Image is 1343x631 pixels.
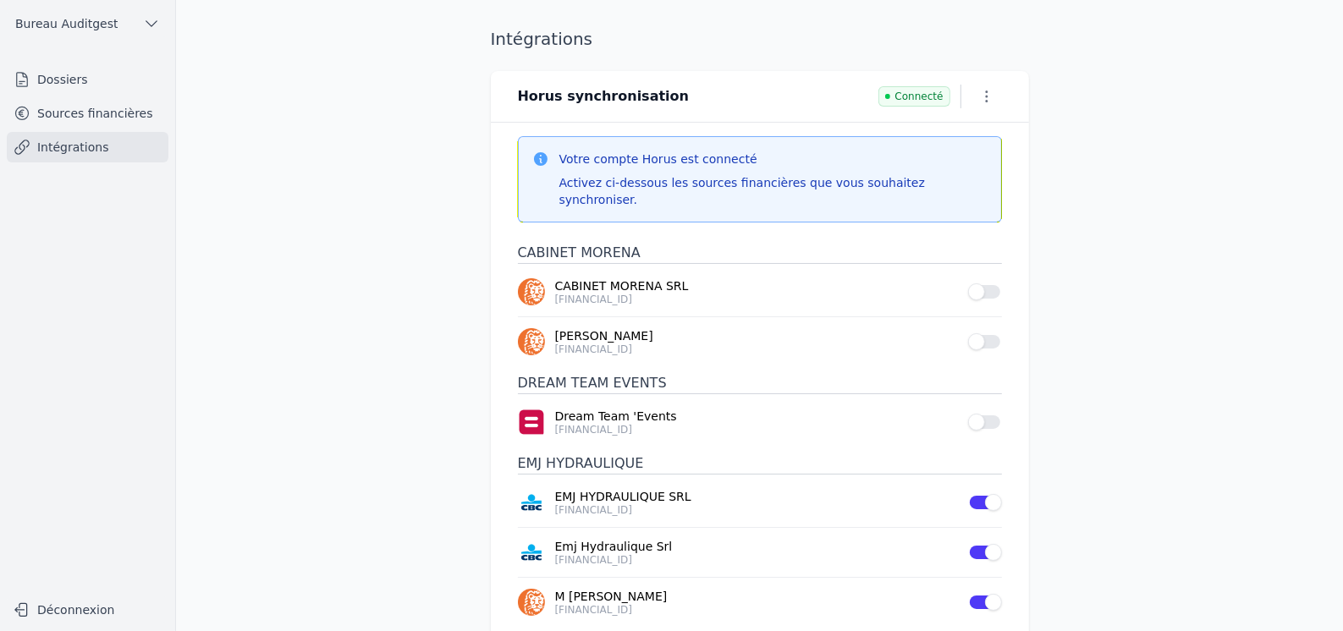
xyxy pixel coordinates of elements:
[518,409,545,436] img: belfius.png
[7,64,168,95] a: Dossiers
[491,27,593,51] h1: Intégrations
[518,278,545,305] img: ing.png
[555,538,958,555] a: Emj Hydraulique Srl
[555,553,958,567] p: [FINANCIAL_ID]
[518,453,1002,475] h3: EMJ HYDRAULIQUE
[555,343,958,356] p: [FINANCIAL_ID]
[7,132,168,162] a: Intégrations
[559,174,988,208] div: Activez ci-dessous les sources financières que vous souhaitez synchroniser.
[7,98,168,129] a: Sources financières
[555,503,958,517] p: [FINANCIAL_ID]
[555,277,958,294] a: CABINET MORENA SRL
[518,243,1002,264] h3: CABINET MORENA
[555,408,958,425] a: Dream Team 'Events
[555,293,958,306] p: [FINANCIAL_ID]
[518,328,545,355] img: ing.png
[555,603,958,617] p: [FINANCIAL_ID]
[7,596,168,623] button: Déconnexion
[555,423,958,436] p: [FINANCIAL_ID]
[518,539,545,566] img: CBC_CREGBEBB.png
[878,86,950,107] span: Connecté
[518,86,690,107] h3: Horus synchronisation
[7,10,168,37] button: Bureau Auditgest
[15,15,118,32] span: Bureau Auditgest
[518,589,545,616] img: ing.png
[518,373,1002,394] h3: DREAM TEAM EVENTS
[559,151,988,167] h3: Votre compte Horus est connecté
[555,588,958,605] a: M [PERSON_NAME]
[555,488,958,505] a: EMJ HYDRAULIQUE SRL
[518,489,545,516] img: CBC_CREGBEBB.png
[555,327,958,344] a: [PERSON_NAME]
